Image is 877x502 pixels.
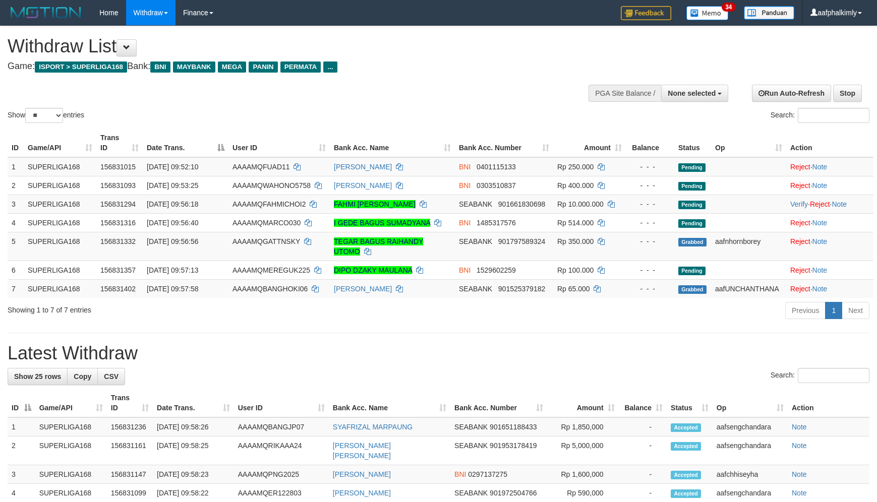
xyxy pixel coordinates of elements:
td: 156831161 [107,436,153,465]
th: ID [8,129,24,157]
span: SEABANK [459,200,492,208]
td: · [786,213,873,232]
a: Note [812,163,828,171]
td: SUPERLIGA168 [24,195,96,213]
span: BNI [459,266,471,274]
div: - - - [630,265,670,275]
td: - [619,436,667,465]
a: Reject [810,200,830,208]
span: Copy 0303510837 to clipboard [477,181,516,190]
h1: Withdraw List [8,36,574,56]
a: Note [792,442,807,450]
td: 1 [8,157,24,176]
td: SUPERLIGA168 [24,279,96,298]
td: Rp 5,000,000 [547,436,619,465]
span: 156831015 [100,163,136,171]
td: aafUNCHANTHANA [711,279,786,298]
span: MAYBANK [173,61,215,73]
span: [DATE] 09:56:18 [147,200,198,208]
td: SUPERLIGA168 [35,465,107,484]
span: Pending [678,201,706,209]
a: Reject [790,266,810,274]
td: · [786,279,873,298]
a: Note [792,489,807,497]
a: I GEDE BAGUS SUMADYANA [334,219,430,227]
span: SEABANK [454,489,488,497]
td: SUPERLIGA168 [35,436,107,465]
span: Copy [74,372,91,381]
th: Bank Acc. Name: activate to sort column ascending [329,389,450,417]
td: SUPERLIGA168 [24,176,96,195]
label: Show entries [8,108,84,123]
th: Balance [626,129,674,157]
td: 2 [8,436,35,465]
span: Copy 1485317576 to clipboard [477,219,516,227]
span: Grabbed [678,285,707,294]
span: BNI [459,219,471,227]
span: Copy 901797589324 to clipboard [498,237,545,245]
th: Trans ID: activate to sort column ascending [96,129,143,157]
span: Rp 100.000 [557,266,594,274]
th: Amount: activate to sort column ascending [553,129,626,157]
button: None selected [661,85,728,102]
td: 2 [8,176,24,195]
span: Accepted [671,442,701,451]
span: Accepted [671,471,701,479]
img: Feedback.jpg [621,6,671,20]
span: Copy 901651188433 to clipboard [490,423,537,431]
span: MEGA [218,61,247,73]
td: [DATE] 09:58:25 [153,436,234,465]
span: Accepted [671,423,701,432]
a: CSV [97,368,125,385]
td: · [786,232,873,261]
span: ... [323,61,337,73]
th: Trans ID: activate to sort column ascending [107,389,153,417]
span: PERMATA [280,61,321,73]
span: BNI [454,470,466,478]
td: SUPERLIGA168 [24,232,96,261]
th: User ID: activate to sort column ascending [234,389,329,417]
img: MOTION_logo.png [8,5,84,20]
span: 156831093 [100,181,136,190]
td: SUPERLIGA168 [35,417,107,436]
th: Amount: activate to sort column ascending [547,389,619,417]
img: Button%20Memo.svg [686,6,729,20]
a: SYAFRIZAL MARPAUNG [333,423,413,431]
span: [DATE] 09:53:25 [147,181,198,190]
td: aafsengchandara [713,436,788,465]
a: Stop [833,85,862,102]
a: Note [812,181,828,190]
a: Run Auto-Refresh [752,85,831,102]
td: aafnhornborey [711,232,786,261]
a: [PERSON_NAME] [334,163,392,171]
span: Rp 400.000 [557,181,594,190]
th: Action [786,129,873,157]
div: - - - [630,218,670,228]
td: AAAAMQPNG2025 [234,465,329,484]
td: 1 [8,417,35,436]
a: Copy [67,368,98,385]
input: Search: [798,368,869,383]
div: - - - [630,180,670,191]
td: 3 [8,465,35,484]
span: Copy 901972504766 to clipboard [490,489,537,497]
a: 1 [825,302,842,319]
td: · [786,157,873,176]
span: SEABANK [454,442,488,450]
div: PGA Site Balance / [589,85,661,102]
td: SUPERLIGA168 [24,213,96,232]
td: 6 [8,261,24,279]
select: Showentries [25,108,63,123]
a: FAHMI [PERSON_NAME] [334,200,416,208]
span: Copy 901953178419 to clipboard [490,442,537,450]
span: AAAAMQMEREGUK225 [232,266,310,274]
a: DIPO DZAKY MAULANA [334,266,412,274]
a: [PERSON_NAME] [333,489,391,497]
a: Verify [790,200,808,208]
a: Reject [790,285,810,293]
td: AAAAMQBANGJP07 [234,417,329,436]
th: Bank Acc. Name: activate to sort column ascending [330,129,455,157]
span: BNI [150,61,170,73]
div: - - - [630,284,670,294]
a: TEGAR BAGUS RAIHANDY UTOMO [334,237,423,256]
